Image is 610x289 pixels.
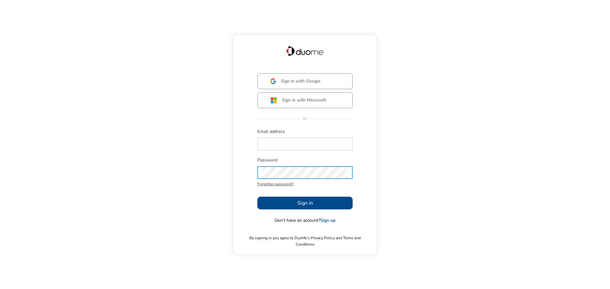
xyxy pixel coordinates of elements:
[257,181,353,187] span: Forgotten password?
[287,46,323,56] img: Duome
[320,217,335,223] a: Sign up
[282,97,326,103] span: Sign in with Microsoft
[240,235,370,247] span: By signing in you agree to DuoMe’s Privacy Policy and Terms and Conditions
[300,115,311,122] span: or
[274,217,335,224] span: Don’t have an account?
[257,92,353,108] button: Sign in with Microsoft
[281,78,321,84] span: Sign in with Google
[297,199,313,207] span: Sign in
[257,128,353,135] span: Email address
[270,97,277,103] img: ms.svg
[270,78,276,84] img: google.svg
[257,73,353,89] button: Sign in with Google
[257,197,353,209] button: Sign in
[257,157,353,163] span: Password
